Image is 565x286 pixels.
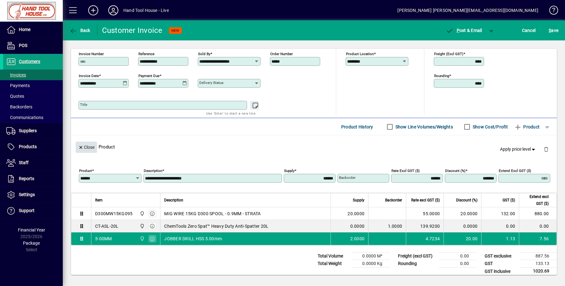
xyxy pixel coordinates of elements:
[68,25,92,36] button: Back
[3,155,63,171] a: Staff
[410,211,440,217] div: 55.0000
[520,25,537,36] button: Cancel
[79,74,99,78] mat-label: Invoice date
[350,236,365,242] span: 2.0000
[3,123,63,139] a: Suppliers
[95,236,112,242] div: 5-00MM
[434,52,463,56] mat-label: Freight (excl GST)
[164,197,183,204] span: Description
[519,260,557,268] td: 133.13
[6,72,26,77] span: Invoices
[138,74,159,78] mat-label: Payment due
[71,135,557,158] div: Product
[481,232,519,245] td: 1.13
[6,83,30,88] span: Payments
[444,207,481,220] td: 20.0000
[138,235,145,242] span: Frankton
[19,160,29,165] span: Staff
[63,25,97,36] app-page-header-button: Back
[539,142,554,157] button: Delete
[83,5,103,16] button: Add
[123,5,169,15] div: Hand Tool House - Live
[388,223,402,229] span: 1.0000
[395,260,439,268] td: Rounding
[6,115,43,120] span: Communications
[138,52,154,56] mat-label: Reference
[3,112,63,123] a: Communications
[164,236,222,242] span: JOBBER DRILL HSS 5.00mm
[439,252,476,260] td: 0.00
[539,146,554,152] app-page-header-button: Delete
[164,211,261,217] span: MIG WIRE 15KG D300 SPOOL - 0.9MM - STRATA
[339,175,356,180] mat-label: Backorder
[397,5,538,15] div: [PERSON_NAME] [PERSON_NAME][EMAIL_ADDRESS][DOMAIN_NAME]
[138,223,145,230] span: Frankton
[19,144,37,149] span: Products
[3,91,63,101] a: Quotes
[3,38,63,54] a: POS
[19,27,30,32] span: Home
[3,187,63,203] a: Settings
[352,252,390,260] td: 0.0000 M³
[6,104,32,109] span: Backorders
[341,122,373,132] span: Product History
[444,232,481,245] td: 20.00
[171,29,179,33] span: NEW
[500,146,536,153] span: Apply price level
[434,74,449,78] mat-label: Rounding
[549,28,551,33] span: S
[410,223,440,229] div: 139.9200
[3,80,63,91] a: Payments
[395,252,439,260] td: Freight (excl GST)
[545,1,557,22] a: Knowledge Base
[19,59,40,64] span: Customers
[315,252,352,260] td: Total Volume
[519,220,557,232] td: 0.00
[19,192,35,197] span: Settings
[95,197,103,204] span: Item
[522,25,536,35] span: Cancel
[3,101,63,112] a: Backorders
[547,25,560,36] button: Save
[76,142,97,153] button: Close
[444,220,481,232] td: 0.0000
[350,223,365,229] span: 0.0000
[79,52,104,56] mat-label: Invoice number
[511,121,543,133] button: Product
[3,139,63,155] a: Products
[74,144,99,150] app-page-header-button: Close
[3,171,63,187] a: Reports
[549,25,558,35] span: ave
[456,197,477,204] span: Discount (%)
[457,28,460,33] span: P
[144,169,162,173] mat-label: Description
[315,260,352,268] td: Total Weight
[503,197,515,204] span: GST ($)
[102,25,163,35] div: Customer Invoice
[19,208,35,213] span: Support
[3,70,63,80] a: Invoices
[339,121,376,133] button: Product History
[199,81,223,85] mat-label: Delivery status
[19,176,34,181] span: Reports
[79,169,92,173] mat-label: Product
[481,207,519,220] td: 132.00
[385,197,402,204] span: Backorder
[523,193,549,207] span: Extend excl GST ($)
[471,124,508,130] label: Show Cost/Profit
[519,232,557,245] td: 7.56
[411,197,440,204] span: Rate excl GST ($)
[19,128,37,133] span: Suppliers
[514,122,540,132] span: Product
[95,223,119,229] div: CT-ASL-20L
[410,236,440,242] div: 4.7234
[23,241,40,246] span: Package
[446,28,482,33] span: ost & Email
[3,22,63,38] a: Home
[519,268,557,275] td: 1020.69
[103,5,123,16] button: Profile
[499,169,531,173] mat-label: Extend excl GST ($)
[164,223,268,229] span: ChemTools Zero Spat™ Heavy Duty Anti-Spatter 20L
[206,110,256,117] mat-hint: Use 'Enter' to start a new line
[19,43,27,48] span: POS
